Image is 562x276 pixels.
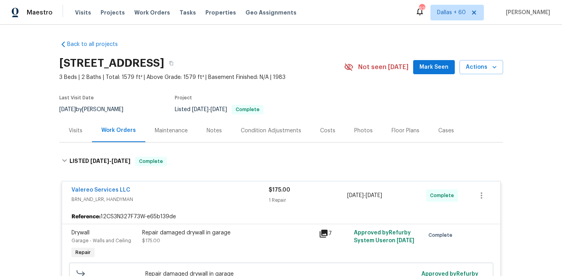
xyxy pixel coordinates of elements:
[71,187,130,193] a: Valereo Services LLC
[430,192,457,199] span: Complete
[59,95,94,100] span: Last Visit Date
[205,9,236,16] span: Properties
[134,9,170,16] span: Work Orders
[70,157,130,166] h6: LISTED
[179,10,196,15] span: Tasks
[142,238,160,243] span: $175.00
[72,249,94,256] span: Repair
[347,193,364,198] span: [DATE]
[192,107,209,112] span: [DATE]
[413,60,455,75] button: Mark Seen
[136,157,166,165] span: Complete
[428,231,456,239] span: Complete
[269,187,290,193] span: $175.00
[503,9,550,16] span: [PERSON_NAME]
[354,230,414,243] span: Approved by Refurby System User on
[459,60,503,75] button: Actions
[347,192,382,199] span: -
[71,230,90,236] span: Drywall
[90,158,130,164] span: -
[59,59,164,67] h2: [STREET_ADDRESS]
[419,5,425,13] div: 623
[59,107,76,112] span: [DATE]
[164,56,178,70] button: Copy Address
[59,105,133,114] div: by [PERSON_NAME]
[175,107,264,112] span: Listed
[245,9,297,16] span: Geo Assignments
[175,95,192,100] span: Project
[211,107,227,112] span: [DATE]
[71,238,131,243] span: Garage - Walls and Ceiling
[112,158,130,164] span: [DATE]
[392,127,419,135] div: Floor Plans
[319,229,350,238] div: 7
[207,127,222,135] div: Notes
[269,196,348,204] div: 1 Repair
[59,73,344,81] span: 3 Beds | 2 Baths | Total: 1579 ft² | Above Grade: 1579 ft² | Basement Finished: N/A | 1983
[358,63,408,71] span: Not seen [DATE]
[27,9,53,16] span: Maestro
[62,210,500,224] div: 12CS3N327F73W-e65b139de
[366,193,382,198] span: [DATE]
[59,149,503,174] div: LISTED [DATE]-[DATE]Complete
[419,62,449,72] span: Mark Seen
[155,127,188,135] div: Maintenance
[438,127,454,135] div: Cases
[241,127,301,135] div: Condition Adjustments
[397,238,414,243] span: [DATE]
[69,127,82,135] div: Visits
[320,127,335,135] div: Costs
[437,9,466,16] span: Dallas + 60
[101,9,125,16] span: Projects
[75,9,91,16] span: Visits
[71,213,101,221] b: Reference:
[192,107,227,112] span: -
[90,158,109,164] span: [DATE]
[354,127,373,135] div: Photos
[59,40,135,48] a: Back to all projects
[101,126,136,134] div: Work Orders
[232,107,263,112] span: Complete
[71,196,269,203] span: BRN_AND_LRR, HANDYMAN
[466,62,497,72] span: Actions
[142,229,314,237] div: Repair damaged drywall in garage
